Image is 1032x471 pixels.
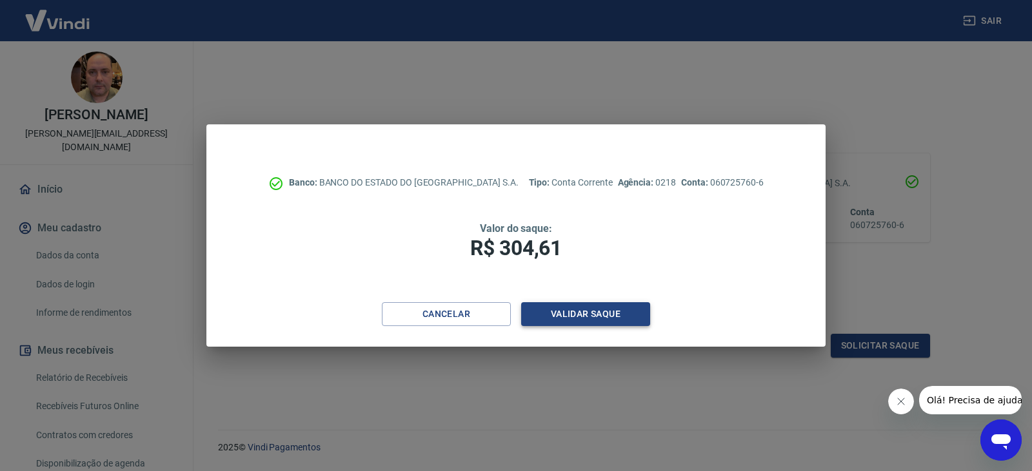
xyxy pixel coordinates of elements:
[681,177,710,187] span: Conta:
[8,9,108,19] span: Olá! Precisa de ajuda?
[919,386,1022,414] iframe: Mensagem da empresa
[521,302,650,326] button: Validar saque
[382,302,511,326] button: Cancelar
[980,419,1022,461] iframe: Botão para abrir a janela de mensagens
[681,176,764,189] p: 060725760-6
[529,176,613,189] p: Conta Corrente
[529,177,552,187] span: Tipo:
[480,222,552,235] span: Valor do saque:
[618,177,656,187] span: Agência:
[470,236,562,260] span: R$ 304,61
[888,389,914,414] iframe: Fechar mensagem
[289,176,519,189] p: BANCO DO ESTADO DO [GEOGRAPHIC_DATA] S.A.
[289,177,319,187] span: Banco:
[618,176,676,189] p: 0218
